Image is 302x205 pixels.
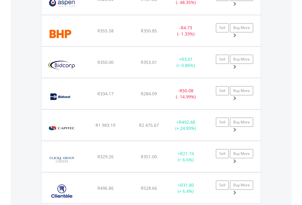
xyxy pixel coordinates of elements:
img: EQU.ZA.BID.png [45,54,79,76]
a: Buy More [230,23,253,32]
img: EQU.ZA.BHG.png [45,23,75,45]
span: R4.73 [181,25,192,31]
div: + (+ 6.6%) [167,151,205,163]
span: R528.66 [141,185,157,191]
div: + (+ 24.83%) [167,119,205,131]
span: R50.08 [180,88,193,93]
img: EQU.ZA.CPI.png [45,117,79,139]
div: - (- 14.99%) [167,88,205,100]
span: R492.48 [179,119,195,125]
div: + (+ 6.4%) [167,182,205,194]
span: R329.26 [97,154,114,159]
span: R355.58 [97,28,114,34]
span: R1 983.19 [96,122,115,128]
a: Buy More [230,118,253,127]
img: EQU.ZA.CLS.png [45,149,79,170]
span: R3.01 [181,56,193,62]
div: - (- 1.33%) [167,25,205,37]
img: EQU.ZA.CLI.png [45,180,79,202]
a: Sell [216,55,229,64]
span: R21.74 [180,151,194,156]
span: R284.09 [141,91,157,97]
a: Buy More [230,181,253,190]
a: Sell [216,181,229,190]
a: Sell [216,149,229,158]
span: R334.17 [97,91,114,97]
a: Sell [216,86,229,95]
a: Sell [216,118,229,127]
span: R31.80 [180,182,194,188]
a: Buy More [230,149,253,158]
div: + (+ 0.86%) [167,56,205,68]
span: R496.86 [97,185,114,191]
span: R350.00 [97,59,114,65]
a: Buy More [230,86,253,95]
span: R353.01 [141,59,157,65]
a: Sell [216,23,229,32]
a: Buy More [230,55,253,64]
span: R350.85 [141,28,157,34]
span: R2 475.67 [139,122,159,128]
span: R351.00 [141,154,157,159]
img: EQU.ZA.BVT.png [45,86,79,108]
